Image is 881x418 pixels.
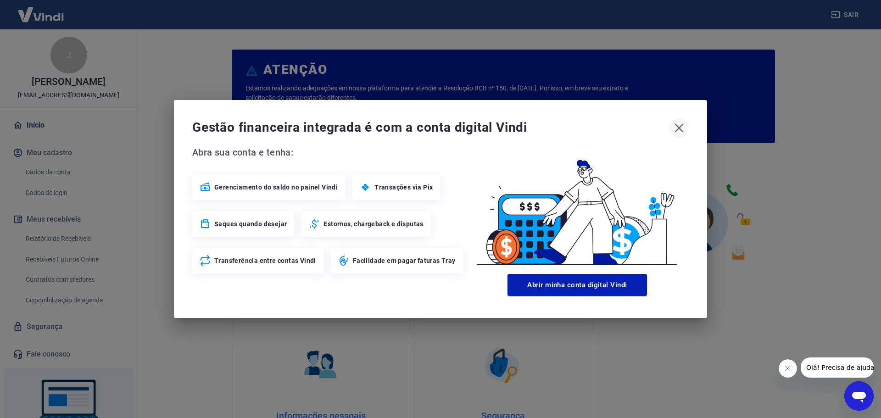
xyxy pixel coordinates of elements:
[214,183,338,192] span: Gerenciamento do saldo no painel Vindi
[353,256,456,265] span: Facilidade em pagar faturas Tray
[214,219,287,229] span: Saques quando desejar
[779,359,797,378] iframe: Fechar mensagem
[466,145,689,270] img: Good Billing
[374,183,433,192] span: Transações via Pix
[214,256,316,265] span: Transferência entre contas Vindi
[507,274,647,296] button: Abrir minha conta digital Vindi
[192,118,669,137] span: Gestão financeira integrada é com a conta digital Vindi
[192,145,466,160] span: Abra sua conta e tenha:
[323,219,423,229] span: Estornos, chargeback e disputas
[6,6,77,14] span: Olá! Precisa de ajuda?
[844,381,874,411] iframe: Botão para abrir a janela de mensagens
[801,357,874,378] iframe: Mensagem da empresa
